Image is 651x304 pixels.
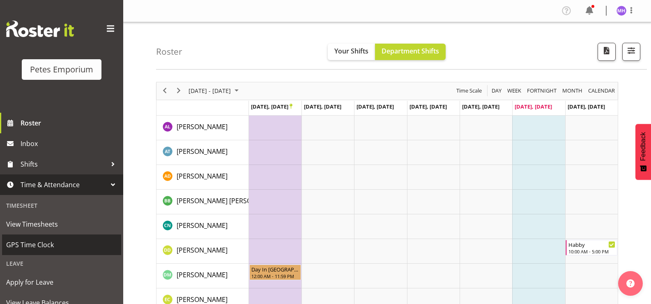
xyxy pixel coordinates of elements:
[568,103,605,110] span: [DATE], [DATE]
[187,86,242,96] button: September 2025
[177,146,228,156] a: [PERSON_NAME]
[382,46,439,56] span: Department Shifts
[357,103,394,110] span: [DATE], [DATE]
[2,255,121,272] div: Leave
[159,86,170,96] button: Previous
[156,165,249,190] td: Amelia Denz resource
[526,86,557,96] span: Fortnight
[515,103,552,110] span: [DATE], [DATE]
[506,86,523,96] button: Timeline Week
[2,197,121,214] div: Timesheet
[568,240,615,248] div: Habby
[616,6,626,16] img: mackenzie-halford4471.jpg
[587,86,616,96] button: Month
[177,171,228,181] a: [PERSON_NAME]
[2,234,121,255] a: GPS Time Clock
[186,82,244,100] div: September 22 - 28, 2025
[177,122,228,131] span: [PERSON_NAME]
[251,265,299,273] div: Day In [GEOGRAPHIC_DATA]
[156,214,249,239] td: Christine Neville resource
[491,86,502,96] span: Day
[249,265,301,280] div: David McAuley"s event - Day In Lieu Begin From Monday, September 22, 2025 at 12:00:00 AM GMT+12:0...
[598,43,616,61] button: Download a PDF of the roster according to the set date range.
[622,43,640,61] button: Filter Shifts
[21,137,119,150] span: Inbox
[568,248,615,255] div: 10:00 AM - 5:00 PM
[156,190,249,214] td: Beena Beena resource
[177,172,228,181] span: [PERSON_NAME]
[455,86,483,96] button: Time Scale
[561,86,584,96] button: Timeline Month
[156,116,249,140] td: Abigail Lane resource
[462,103,499,110] span: [DATE], [DATE]
[177,196,280,206] a: [PERSON_NAME] [PERSON_NAME]
[177,270,228,280] a: [PERSON_NAME]
[6,276,117,288] span: Apply for Leave
[177,295,228,304] span: [PERSON_NAME]
[177,246,228,255] span: [PERSON_NAME]
[188,86,232,96] span: [DATE] - [DATE]
[328,44,375,60] button: Your Shifts
[173,86,184,96] button: Next
[561,86,583,96] span: Month
[177,245,228,255] a: [PERSON_NAME]
[21,117,119,129] span: Roster
[626,279,635,288] img: help-xxl-2.png
[21,179,107,191] span: Time & Attendance
[635,124,651,180] button: Feedback - Show survey
[156,140,249,165] td: Alex-Micheal Taniwha resource
[30,63,93,76] div: Petes Emporium
[251,103,292,110] span: [DATE], [DATE]
[2,272,121,292] a: Apply for Leave
[304,103,341,110] span: [DATE], [DATE]
[177,122,228,132] a: [PERSON_NAME]
[21,158,107,170] span: Shifts
[156,239,249,264] td: Danielle Donselaar resource
[156,47,182,56] h4: Roster
[566,240,617,255] div: Danielle Donselaar"s event - Habby Begin From Sunday, September 28, 2025 at 10:00:00 AM GMT+13:00...
[334,46,368,56] span: Your Shifts
[455,86,483,96] span: Time Scale
[526,86,558,96] button: Fortnight
[251,273,299,279] div: 12:00 AM - 11:59 PM
[587,86,616,96] span: calendar
[172,82,186,100] div: next period
[6,239,117,251] span: GPS Time Clock
[177,147,228,156] span: [PERSON_NAME]
[506,86,522,96] span: Week
[156,264,249,288] td: David McAuley resource
[490,86,503,96] button: Timeline Day
[177,220,228,230] a: [PERSON_NAME]
[375,44,446,60] button: Department Shifts
[158,82,172,100] div: previous period
[2,214,121,234] a: View Timesheets
[409,103,447,110] span: [DATE], [DATE]
[177,221,228,230] span: [PERSON_NAME]
[6,218,117,230] span: View Timesheets
[639,132,647,161] span: Feedback
[6,21,74,37] img: Rosterit website logo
